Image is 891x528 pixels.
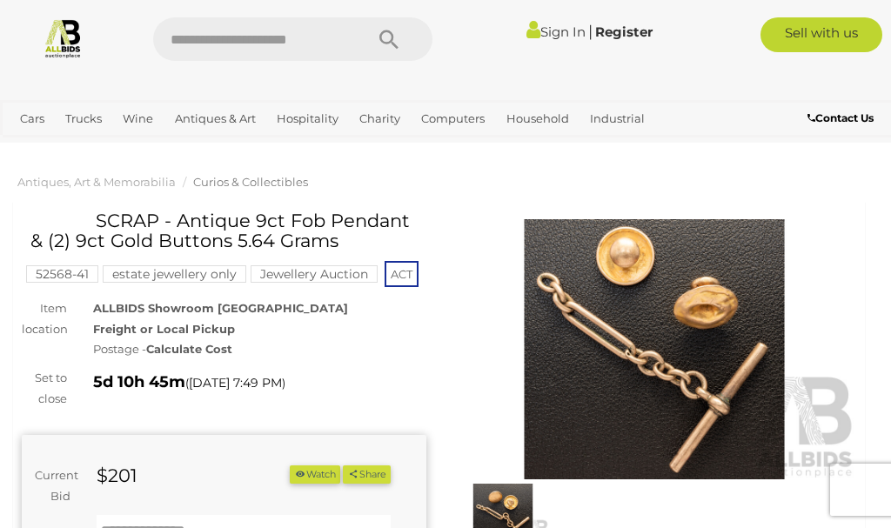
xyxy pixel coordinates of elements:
[13,133,81,162] a: Jewellery
[343,465,391,484] button: Share
[290,465,340,484] button: Watch
[58,104,109,133] a: Trucks
[352,104,407,133] a: Charity
[807,109,878,128] a: Contact Us
[588,22,593,41] span: |
[185,376,285,390] span: ( )
[93,339,425,359] div: Postage -
[26,265,98,283] mark: 52568-41
[452,219,857,479] img: SCRAP - Antique 9ct Fob Pendant & (2) 9ct Gold Buttons 5.64 Grams
[93,372,185,391] strong: 5d 10h 45m
[189,375,282,391] span: [DATE] 7:49 PM
[414,104,492,133] a: Computers
[103,267,246,281] a: estate jewellery only
[9,368,80,409] div: Set to close
[807,111,874,124] b: Contact Us
[26,267,98,281] a: 52568-41
[251,265,378,283] mark: Jewellery Auction
[30,211,422,251] h1: SCRAP - Antique 9ct Fob Pendant & (2) 9ct Gold Buttons 5.64 Grams
[13,104,51,133] a: Cars
[193,175,308,189] a: Curios & Collectibles
[199,133,337,162] a: [GEOGRAPHIC_DATA]
[17,175,176,189] a: Antiques, Art & Memorabilia
[526,23,586,40] a: Sign In
[385,261,419,287] span: ACT
[595,23,653,40] a: Register
[760,17,882,52] a: Sell with us
[43,17,84,58] img: Allbids.com.au
[116,104,160,133] a: Wine
[499,104,576,133] a: Household
[9,298,80,339] div: Item location
[146,342,232,356] strong: Calculate Cost
[22,465,84,506] div: Current Bid
[168,104,263,133] a: Antiques & Art
[270,104,345,133] a: Hospitality
[142,133,191,162] a: Sports
[88,133,135,162] a: Office
[251,267,378,281] a: Jewellery Auction
[290,465,340,484] li: Watch this item
[93,301,348,315] strong: ALLBIDS Showroom [GEOGRAPHIC_DATA]
[93,322,235,336] strong: Freight or Local Pickup
[345,17,432,61] button: Search
[103,265,246,283] mark: estate jewellery only
[97,465,137,486] strong: $201
[583,104,652,133] a: Industrial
